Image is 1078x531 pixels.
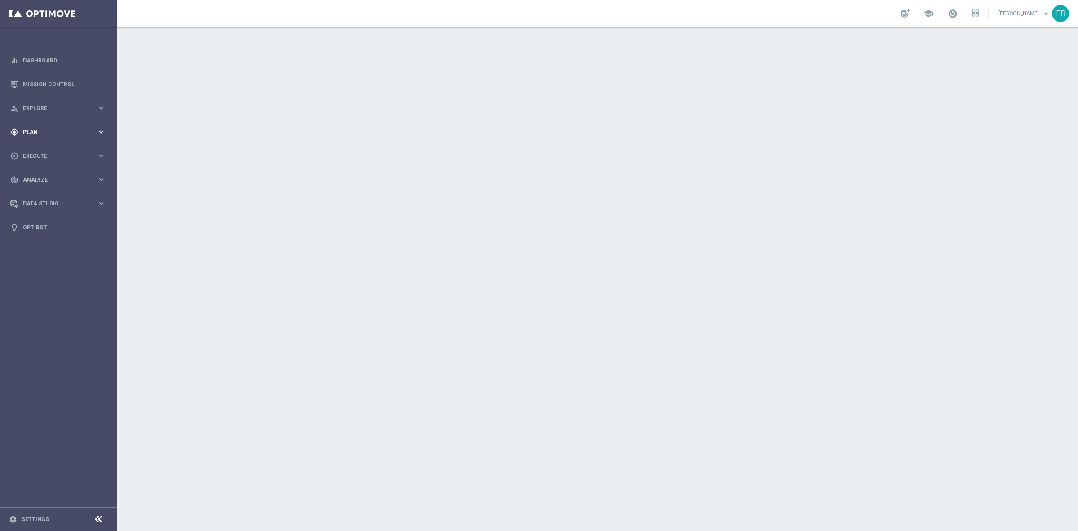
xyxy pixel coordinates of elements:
[97,128,106,136] i: keyboard_arrow_right
[10,104,18,112] i: person_search
[23,72,106,96] a: Mission Control
[10,104,97,112] div: Explore
[1041,9,1051,18] span: keyboard_arrow_down
[10,128,18,136] i: gps_fixed
[23,215,106,239] a: Optibot
[23,49,106,72] a: Dashboard
[10,81,106,88] button: Mission Control
[998,7,1052,20] a: [PERSON_NAME]keyboard_arrow_down
[10,224,106,231] button: lightbulb Optibot
[10,152,106,160] button: play_circle_outline Execute keyboard_arrow_right
[23,129,97,135] span: Plan
[10,176,18,184] i: track_changes
[97,199,106,208] i: keyboard_arrow_right
[23,153,97,159] span: Execute
[10,49,106,72] div: Dashboard
[10,129,106,136] button: gps_fixed Plan keyboard_arrow_right
[10,57,106,64] button: equalizer Dashboard
[97,152,106,160] i: keyboard_arrow_right
[10,176,106,183] button: track_changes Analyze keyboard_arrow_right
[1052,5,1069,22] div: EB
[10,176,97,184] div: Analyze
[10,128,97,136] div: Plan
[97,104,106,112] i: keyboard_arrow_right
[10,215,106,239] div: Optibot
[23,106,97,111] span: Explore
[10,200,97,208] div: Data Studio
[923,9,933,18] span: school
[23,201,97,206] span: Data Studio
[10,57,18,65] i: equalizer
[23,177,97,183] span: Analyze
[10,152,18,160] i: play_circle_outline
[10,152,97,160] div: Execute
[10,105,106,112] button: person_search Explore keyboard_arrow_right
[22,517,49,522] a: Settings
[10,223,18,232] i: lightbulb
[97,175,106,184] i: keyboard_arrow_right
[10,72,106,96] div: Mission Control
[9,515,17,523] i: settings
[10,200,106,207] button: Data Studio keyboard_arrow_right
